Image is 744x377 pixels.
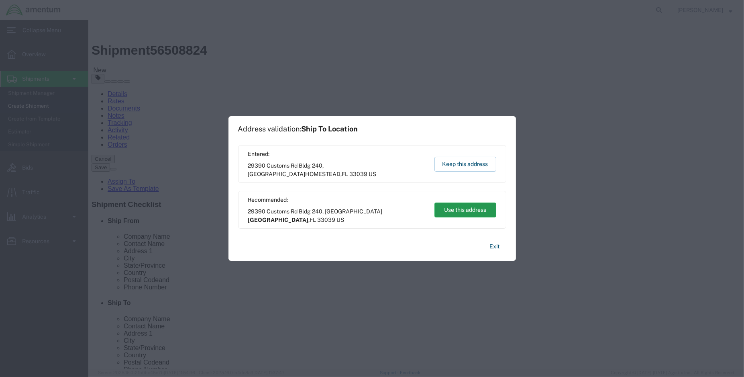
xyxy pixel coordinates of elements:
button: Use this address [434,203,496,217]
span: [GEOGRAPHIC_DATA] [248,217,309,223]
span: 33039 [318,217,336,223]
button: Exit [483,240,506,254]
span: Recommended: [248,196,427,204]
span: 29390 Customs Rd Bldg 240, [GEOGRAPHIC_DATA] , [248,162,427,178]
span: 29390 Customs Rd Bldg 240, [GEOGRAPHIC_DATA] , [248,207,427,224]
span: Entered: [248,150,427,158]
span: US [337,217,344,223]
span: FL [310,217,316,223]
span: Ship To Location [302,125,358,133]
h1: Address validation: [238,125,358,133]
span: US [369,171,377,177]
span: HOMESTEAD [306,171,341,177]
span: 33039 [350,171,368,177]
span: FL [342,171,349,177]
button: Keep this address [434,157,496,172]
